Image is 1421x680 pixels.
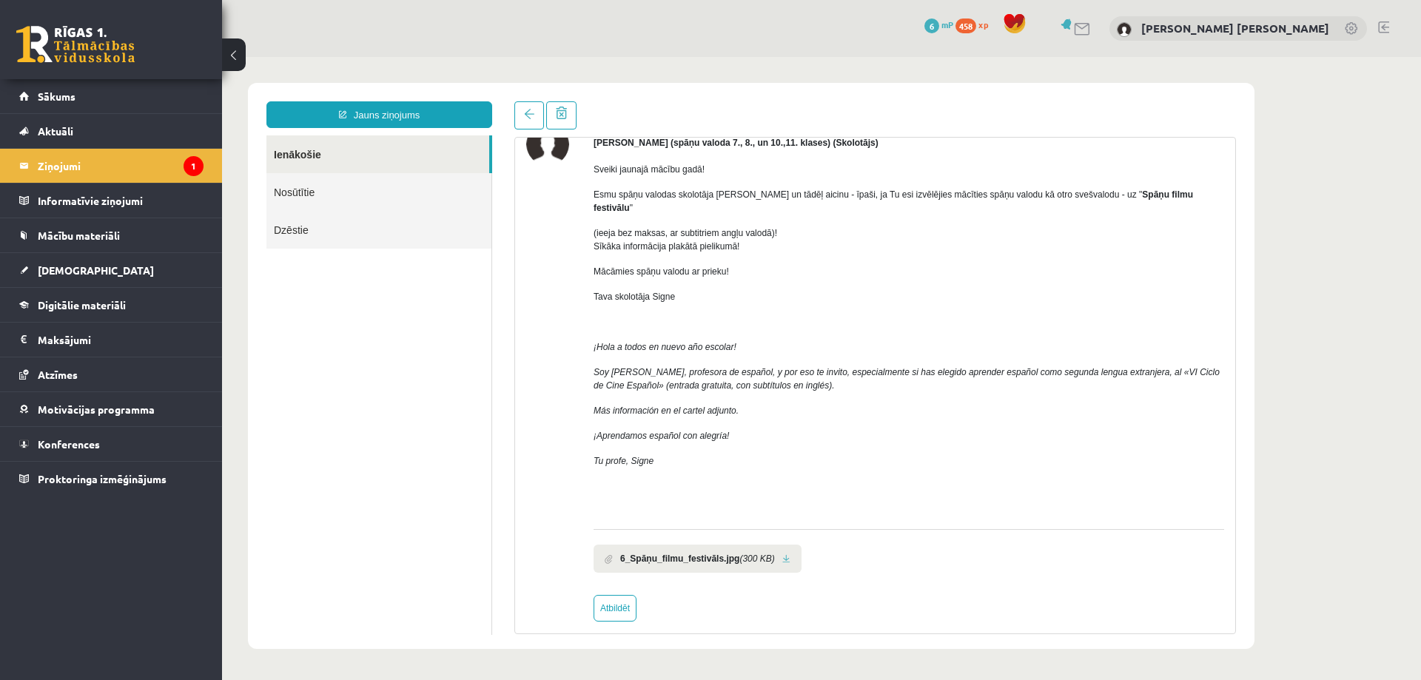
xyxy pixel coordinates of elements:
a: Ziņojumi1 [19,149,204,183]
span: Sākums [38,90,75,103]
a: Informatīvie ziņojumi [19,184,204,218]
a: Ienākošie [44,78,267,116]
a: Aktuāli [19,114,204,148]
a: Sākums [19,79,204,113]
legend: Ziņojumi [38,149,204,183]
span: 6 [924,18,939,33]
strong: [PERSON_NAME] (spāņu valoda 7., 8., un 10.,11. klases) (Skolotājs) [372,81,656,91]
a: Konferences [19,427,204,461]
a: Nosūtītie [44,116,269,154]
a: Jauns ziņojums [44,44,270,71]
span: Digitālie materiāli [38,298,126,312]
span: Esmu spāņu valodas skolotāja [PERSON_NAME] un tādēļ aicinu - īpaši, ja Tu esi izvēlējies mācīties... [372,132,971,156]
span: mP [941,18,953,30]
span: 458 [955,18,976,33]
span: Más información en el cartel adjunto. [372,349,517,359]
img: Signe Sirmā (spāņu valoda 7., 8., un 10.,11. klases) [304,66,347,109]
span: ¡Aprendamos español con alegría! [372,374,507,384]
span: Konferences [38,437,100,451]
a: Dzēstie [44,154,269,192]
a: Rīgas 1. Tālmācības vidusskola [16,26,135,63]
a: Atzīmes [19,357,204,391]
span: Mācību materiāli [38,229,120,242]
span: [DEMOGRAPHIC_DATA] [38,263,154,277]
span: (ieeja bez maksas, ar subtitriem angļu valodā)! Sīkāka informācija plakātā pielikumā! [372,171,555,195]
span: xp [978,18,988,30]
span: Proktoringa izmēģinājums [38,472,167,485]
span: Soy [PERSON_NAME], profesora de español, y por eso te invito, especialmente si has elegido aprend... [372,310,998,334]
legend: Maksājumi [38,323,204,357]
a: [PERSON_NAME] [PERSON_NAME] [1141,21,1329,36]
b: 6_Spāņu_filmu_festivāls.jpg [398,495,517,508]
img: Juris Eduards Pleikšnis [1117,22,1132,37]
legend: Informatīvie ziņojumi [38,184,204,218]
span: ¡Hola a todos en nuevo año escolar! [372,285,514,295]
a: Atbildēt [372,538,414,565]
span: Motivācijas programma [38,403,155,416]
a: Proktoringa izmēģinājums [19,462,204,496]
a: 458 xp [955,18,995,30]
span: Sveiki jaunajā mācību gadā! [372,107,483,118]
a: Digitālie materiāli [19,288,204,322]
i: 1 [184,156,204,176]
a: Maksājumi [19,323,204,357]
a: Mācību materiāli [19,218,204,252]
a: Motivācijas programma [19,392,204,426]
span: Mācāmies spāņu valodu ar prieku! [372,209,507,220]
span: Tava skolotāja Signe [372,235,453,245]
span: Aktuāli [38,124,73,138]
a: [DEMOGRAPHIC_DATA] [19,253,204,287]
span: Tu profe, Signe [372,399,431,409]
i: (300 KB) [517,495,552,508]
span: Atzīmes [38,368,78,381]
a: 6 mP [924,18,953,30]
